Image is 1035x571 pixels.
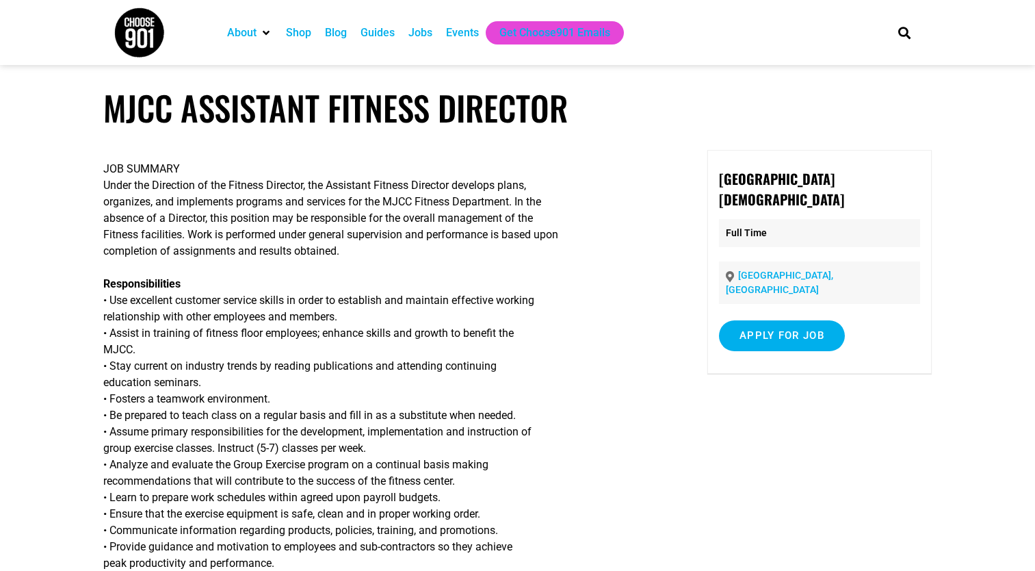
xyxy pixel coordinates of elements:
nav: Main nav [220,21,874,45]
a: Guides [361,25,395,41]
a: Shop [286,25,311,41]
p: JOB SUMMARY Under the Direction of the Fitness Director, the Assistant Fitness Director develops ... [103,161,666,259]
a: Events [446,25,479,41]
p: Full Time [719,219,920,247]
strong: [GEOGRAPHIC_DATA][DEMOGRAPHIC_DATA] [719,168,844,210]
div: Search [893,21,915,44]
div: About [220,21,279,45]
a: Get Choose901 Emails [499,25,610,41]
a: [GEOGRAPHIC_DATA], [GEOGRAPHIC_DATA] [726,270,833,295]
input: Apply for job [719,320,845,351]
strong: Responsibilities [103,277,181,290]
a: Jobs [408,25,432,41]
h1: MJCC Assistant Fitness Director [103,88,931,128]
a: About [227,25,257,41]
a: Blog [325,25,347,41]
